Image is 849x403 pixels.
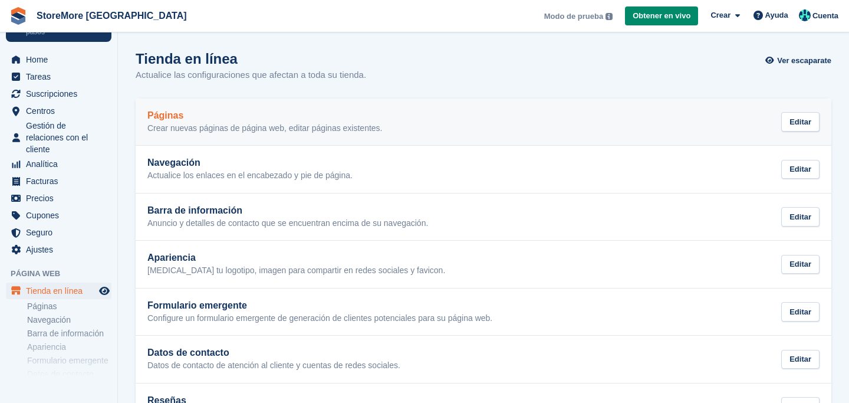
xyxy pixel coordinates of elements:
[812,10,838,22] span: Cuenta
[6,156,111,172] a: menu
[26,120,97,155] span: Gestión de relaciones con el cliente
[26,156,97,172] span: Analítica
[147,123,382,134] p: Crear nuevas páginas de página web, editar páginas existentes.
[147,361,400,371] p: Datos de contacto de atención al cliente y cuentas de redes sociales.
[147,348,400,358] h2: Datos de contacto
[147,110,382,121] h2: Páginas
[781,255,820,274] div: Editar
[6,120,111,155] a: menu
[625,6,698,26] a: Obtener en vivo
[147,300,492,311] h2: Formulario emergente
[27,301,111,312] a: Páginas
[147,313,492,324] p: Configure un formulario emergente de generación de clientes potenciales para su página web.
[768,51,831,70] a: Ver escaparate
[606,13,613,20] img: icon-info-grey-7440780725fd019a000dd9b08b2336e03edf1995a4989e88bcd33f0948082b44.svg
[26,283,97,299] span: Tienda en línea
[26,68,97,85] span: Tareas
[147,253,445,263] h2: Apariencia
[147,266,445,276] p: [MEDICAL_DATA] tu logotipo, imagen para compartir en redes sociales y favicon.
[6,224,111,241] a: menu
[97,284,111,298] a: Vista previa de la tienda
[147,158,353,168] h2: Navegación
[777,55,831,67] span: Ver escaparate
[27,328,111,339] a: Barra de información
[6,103,111,119] a: menu
[27,369,111,380] a: Datos de contacto
[26,51,97,68] span: Home
[27,314,111,326] a: Navegación
[9,7,27,25] img: stora-icon-8386f47178a22dfd0bd8f6a31ec36ba5ce8667c1dd55bd0f319d3a0aa187defe.svg
[6,173,111,189] a: menu
[799,9,811,21] img: Maria Vela Padilla
[26,241,97,258] span: Ajustes
[136,194,831,241] a: Barra de información Anuncio y detalles de contacto que se encuentran encima de su navegación. Ed...
[136,146,831,193] a: Navegación Actualice los enlaces en el encabezado y pie de página. Editar
[26,190,97,207] span: Precios
[26,103,97,119] span: Centros
[6,207,111,224] a: menu
[27,342,111,353] a: Apariencia
[6,86,111,102] a: menu
[765,9,788,21] span: Ayuda
[147,205,428,216] h2: Barra de información
[6,283,111,299] a: menú
[136,289,831,336] a: Formulario emergente Configure un formulario emergente de generación de clientes potenciales para...
[544,11,603,22] span: Modo de prueba
[32,6,192,25] a: StoreMore [GEOGRAPHIC_DATA]
[27,355,111,366] a: Formulario emergente
[136,241,831,288] a: Apariencia [MEDICAL_DATA] tu logotipo, imagen para compartir en redes sociales y favicon. Editar
[6,190,111,207] a: menu
[26,207,97,224] span: Cupones
[26,173,97,189] span: Facturas
[147,218,428,229] p: Anuncio y detalles de contacto que se encuentran encima de su navegación.
[781,207,820,227] div: Editar
[11,268,117,280] span: Página web
[6,51,111,68] a: menu
[781,302,820,322] div: Editar
[147,171,353,181] p: Actualice los enlaces en el encabezado y pie de página.
[26,86,97,102] span: Suscripciones
[136,99,831,146] a: Páginas Crear nuevas páginas de página web, editar páginas existentes. Editar
[633,10,690,22] span: Obtener en vivo
[136,68,366,82] p: Actualice las configuraciones que afectan a toda su tienda.
[136,51,366,67] h1: Tienda en línea
[6,241,111,258] a: menu
[710,9,730,21] span: Crear
[136,336,831,383] a: Datos de contacto Datos de contacto de atención al cliente y cuentas de redes sociales. Editar
[781,350,820,369] div: Editar
[6,68,111,85] a: menu
[781,160,820,179] div: Editar
[26,224,97,241] span: Seguro
[781,112,820,132] div: Editar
